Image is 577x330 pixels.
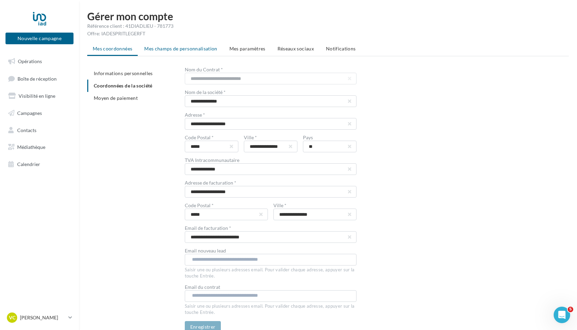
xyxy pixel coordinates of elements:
[5,33,73,44] button: Nouvelle campagne
[185,302,357,316] div: Saisir une ou plusieurs adresses email. Pour valider chaque adresse, appuyer sur la touche Entrée.
[185,67,357,72] div: Nom du Contrat *
[17,144,45,150] span: Médiathèque
[18,75,57,81] span: Boîte de réception
[185,203,268,208] div: Code Postal *
[87,23,569,30] div: Référence client : 41DIADLIEU - 781773
[19,93,55,99] span: Visibilité en ligne
[17,110,42,116] span: Campagnes
[185,248,357,253] div: Email nouveau lead
[144,46,217,51] span: Mes champs de personnalisation
[4,106,75,120] a: Campagnes
[568,307,573,312] span: 5
[326,46,356,51] span: Notifications
[18,58,42,64] span: Opérations
[303,135,357,140] div: Pays
[185,135,238,140] div: Code Postal *
[87,30,569,37] div: Offre: IADESPRITLEGERFT
[185,113,357,117] div: Adresse *
[244,135,297,140] div: Ville *
[17,127,36,133] span: Contacts
[185,226,357,231] div: Email de facturation *
[17,161,40,167] span: Calendrier
[4,89,75,103] a: Visibilité en ligne
[4,140,75,154] a: Médiathèque
[185,90,357,95] div: Nom de la société *
[185,158,357,163] div: TVA Intracommunautaire
[4,71,75,86] a: Boîte de réception
[554,307,570,323] iframe: Intercom live chat
[4,54,75,69] a: Opérations
[185,266,357,279] div: Saisir une ou plusieurs adresses email. Pour valider chaque adresse, appuyer sur la touche Entrée.
[87,11,569,21] h1: Gérer mon compte
[273,203,357,208] div: Ville *
[94,95,138,101] span: Moyen de paiement
[20,314,66,321] p: [PERSON_NAME]
[278,46,314,51] span: Réseaux sociaux
[4,123,75,138] a: Contacts
[94,70,153,76] span: Informations personnelles
[4,157,75,172] a: Calendrier
[185,285,357,290] div: Email du contrat
[185,180,357,185] div: Adresse de facturation *
[9,314,15,321] span: VC
[5,311,73,324] a: VC [PERSON_NAME]
[229,46,265,51] span: Mes paramètres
